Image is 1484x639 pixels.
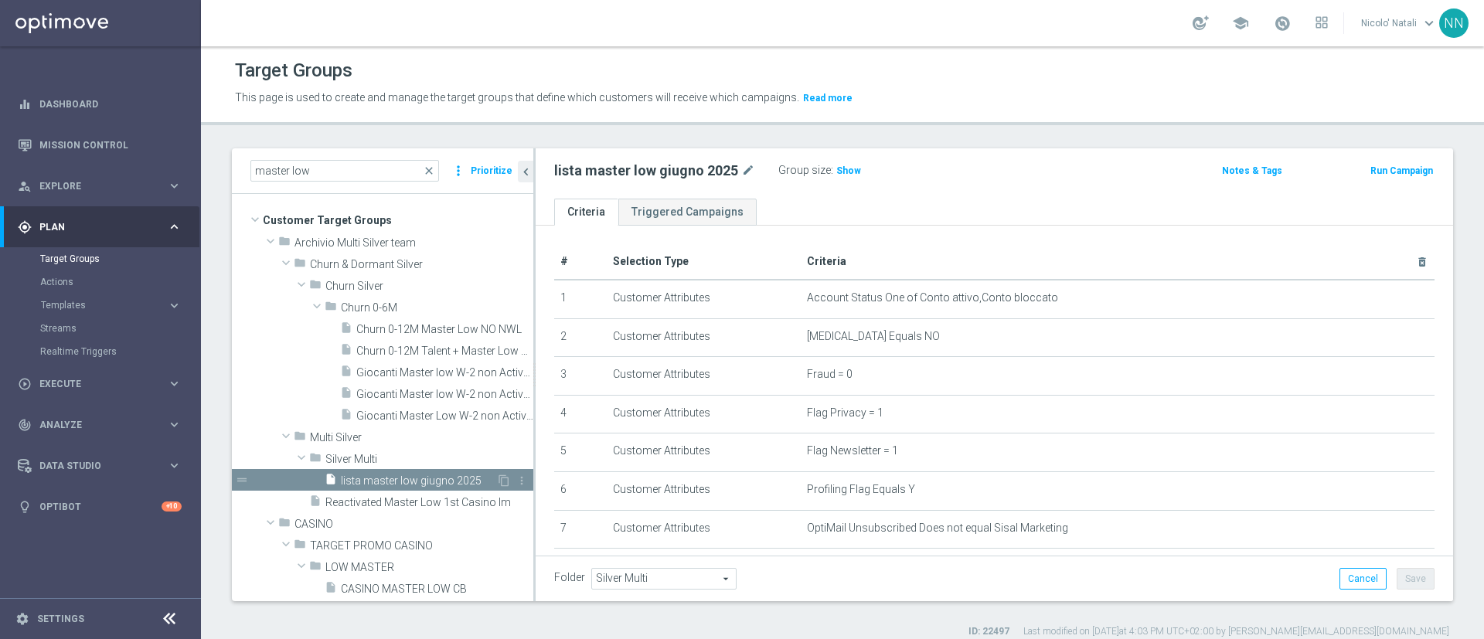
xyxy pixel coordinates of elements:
span: Analyze [39,420,167,430]
span: Giocanti Master Low W-2 non Active lw lm ggr nb l3m &gt; 0 [356,410,533,423]
td: 1 [554,280,607,318]
a: Target Groups [40,253,161,265]
i: settings [15,612,29,626]
span: Plan [39,223,167,232]
a: Mission Control [39,124,182,165]
i: folder [278,516,291,534]
a: Realtime Triggers [40,345,161,358]
button: equalizer Dashboard [17,98,182,110]
span: Data Studio [39,461,167,471]
div: Execute [18,377,167,391]
button: Mission Control [17,139,182,151]
i: play_circle_outline [18,377,32,391]
span: school [1232,15,1249,32]
span: Giocanti Master low W-2 non Active lw 1st Casino lm ggr nb lm &gt; 0 [356,366,533,379]
td: 5 [554,433,607,472]
button: Templates keyboard_arrow_right [40,299,182,311]
label: Last modified on [DATE] at 4:03 PM UTC+02:00 by [PERSON_NAME][EMAIL_ADDRESS][DOMAIN_NAME] [1023,625,1449,638]
span: Profiling Flag Equals Y [807,483,915,496]
span: keyboard_arrow_down [1421,15,1438,32]
span: This page is used to create and manage the target groups that define which customers will receive... [235,91,799,104]
span: Customer Target Groups [263,209,533,231]
span: Churn Silver [325,280,533,293]
span: Reactivated Master Low 1st Casino lm [325,496,533,509]
div: Dashboard [18,83,182,124]
span: Explore [39,182,167,191]
span: LOW MASTER [325,561,533,574]
span: Giocanti Master low W-2 non Active lw 1st NO Casino lm [356,388,533,401]
div: Data Studio [18,459,167,473]
span: Criteria [807,255,846,267]
span: close [423,165,435,177]
button: Data Studio keyboard_arrow_right [17,460,182,472]
i: keyboard_arrow_right [167,458,182,473]
i: folder [309,559,322,577]
i: mode_edit [741,161,755,180]
i: insert_drive_file [340,365,352,382]
i: keyboard_arrow_right [167,417,182,432]
i: folder [325,300,337,318]
span: Account Status One of Conto attivo,Conto bloccato [807,291,1058,304]
span: Fraud = 0 [807,368,853,381]
button: Run Campaign [1369,162,1435,179]
span: Show [836,165,861,176]
a: Streams [40,322,161,335]
div: Realtime Triggers [40,340,199,363]
td: Customer Attributes [607,510,801,549]
input: Quick find group or folder [250,160,439,182]
span: Flag Newsletter = 1 [807,444,898,457]
button: track_changes Analyze keyboard_arrow_right [17,419,182,431]
i: folder [309,451,322,469]
div: Target Groups [40,247,199,270]
div: Analyze [18,418,167,432]
label: : [831,164,833,177]
span: Churn 0-6M [341,301,533,314]
button: play_circle_outline Execute keyboard_arrow_right [17,378,182,390]
div: Optibot [18,486,182,527]
td: Customer Attributes [607,395,801,433]
i: insert_drive_file [340,343,352,361]
button: Prioritize [468,161,515,182]
span: TARGET PROMO CASINO [310,539,533,552]
a: Dashboard [39,83,182,124]
i: folder [294,257,306,274]
i: person_search [18,179,32,193]
td: Customer Attributes [607,357,801,396]
button: chevron_left [518,161,533,182]
div: Plan [18,220,167,234]
td: 7 [554,510,607,549]
a: Actions [40,276,161,288]
i: more_vert [451,160,466,182]
td: 8 [554,549,607,587]
label: Group size [778,164,831,177]
i: insert_drive_file [325,581,337,599]
span: CASINO MASTER LOW CB [341,583,533,596]
td: Customer Attributes [607,471,801,510]
i: insert_drive_file [309,495,322,512]
button: Cancel [1339,568,1387,590]
div: NN [1439,8,1469,38]
span: Archivio Multi Silver team [294,236,533,250]
span: OptiMail Unsubscribed Does not equal Sisal Marketing [807,522,1068,535]
span: CASINO [294,518,533,531]
span: Silver Multi [325,453,533,466]
div: Templates [40,294,199,317]
button: person_search Explore keyboard_arrow_right [17,180,182,192]
label: ID: 22497 [968,625,1009,638]
span: Churn &amp; Dormant Silver [310,258,533,271]
td: Customer Attributes [607,433,801,472]
i: keyboard_arrow_right [167,376,182,391]
label: Folder [554,571,585,584]
i: delete_forever [1416,256,1428,268]
i: folder [309,278,322,296]
span: [MEDICAL_DATA] Equals NO [807,330,940,343]
i: folder [294,430,306,447]
span: Execute [39,379,167,389]
td: Customer Attributes [607,318,801,357]
a: Settings [37,614,84,624]
i: track_changes [18,418,32,432]
i: more_vert [516,474,528,487]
